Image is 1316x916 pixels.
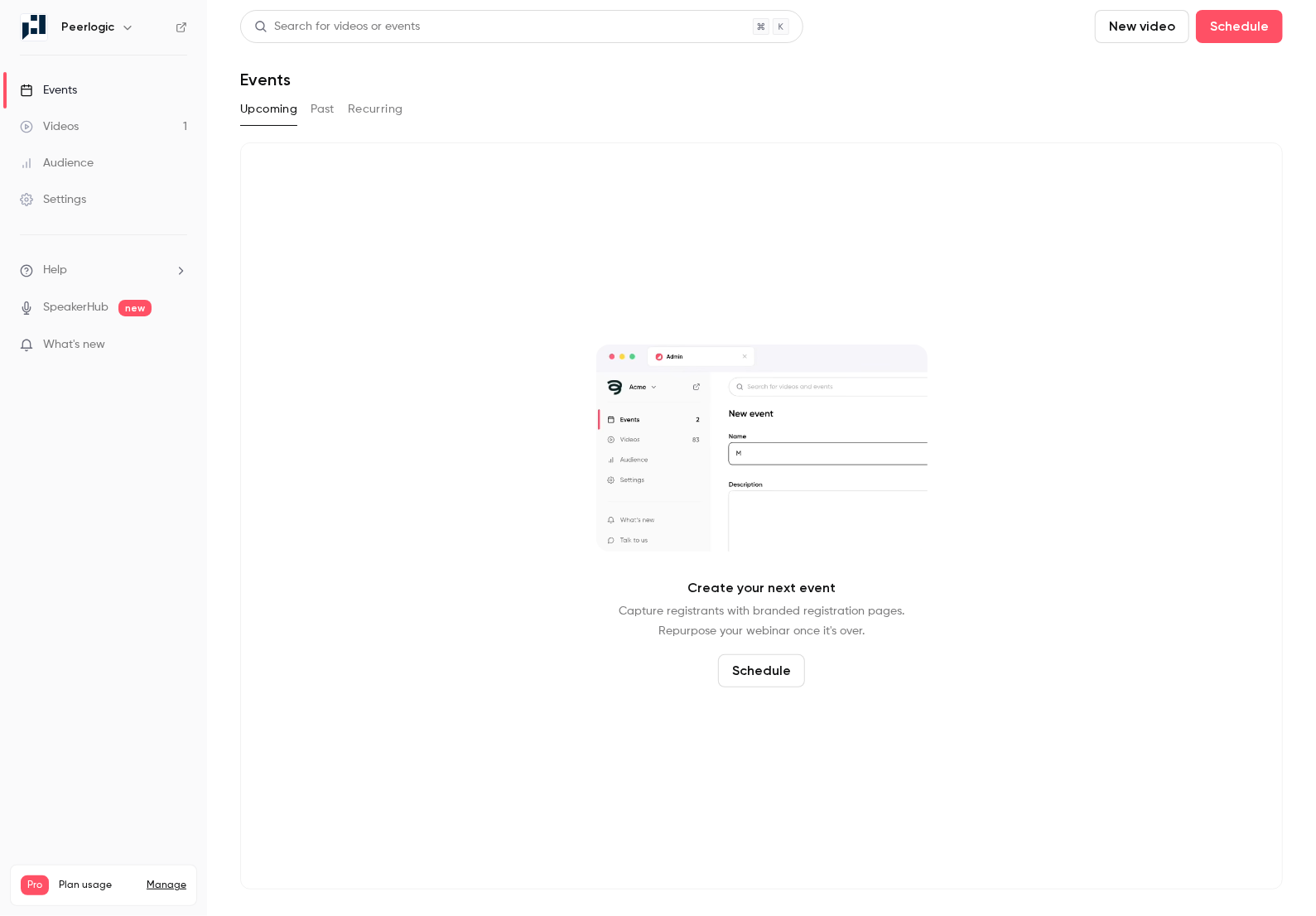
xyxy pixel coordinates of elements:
[59,879,137,892] span: Plan usage
[20,155,94,171] div: Audience
[718,654,805,687] button: Schedule
[254,18,420,36] div: Search for videos or events
[348,96,403,123] button: Recurring
[240,70,291,89] h1: Events
[118,300,152,316] span: new
[167,338,187,353] iframe: Noticeable Trigger
[61,19,114,36] h6: Peerlogic
[311,96,335,123] button: Past
[20,118,79,135] div: Videos
[240,96,297,123] button: Upcoming
[147,879,186,892] a: Manage
[21,875,49,895] span: Pro
[43,336,105,354] span: What's new
[20,191,86,208] div: Settings
[43,262,67,279] span: Help
[21,14,47,41] img: Peerlogic
[20,82,77,99] div: Events
[20,262,187,279] li: help-dropdown-opener
[43,299,108,316] a: SpeakerHub
[687,578,836,598] p: Create your next event
[1095,10,1189,43] button: New video
[619,601,904,641] p: Capture registrants with branded registration pages. Repurpose your webinar once it's over.
[1196,10,1283,43] button: Schedule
